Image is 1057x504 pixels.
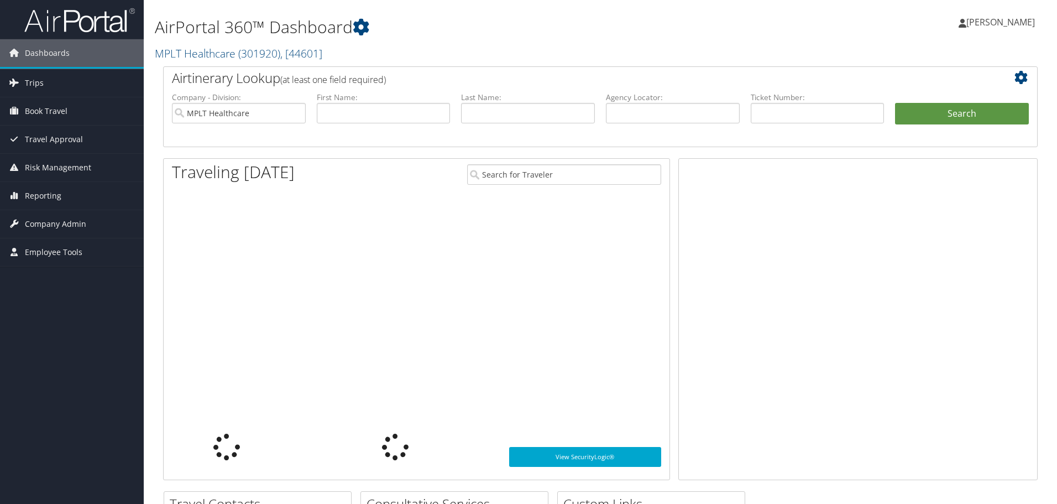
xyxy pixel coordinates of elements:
[467,164,661,185] input: Search for Traveler
[751,92,885,103] label: Ticket Number:
[25,97,67,125] span: Book Travel
[895,103,1029,125] button: Search
[959,6,1046,39] a: [PERSON_NAME]
[25,39,70,67] span: Dashboards
[25,126,83,153] span: Travel Approval
[25,210,86,238] span: Company Admin
[172,160,295,184] h1: Traveling [DATE]
[25,238,82,266] span: Employee Tools
[25,69,44,97] span: Trips
[966,16,1035,28] span: [PERSON_NAME]
[280,74,386,86] span: (at least one field required)
[172,69,956,87] h2: Airtinerary Lookup
[25,154,91,181] span: Risk Management
[24,7,135,33] img: airportal-logo.png
[606,92,740,103] label: Agency Locator:
[238,46,280,61] span: ( 301920 )
[317,92,451,103] label: First Name:
[280,46,322,61] span: , [ 44601 ]
[509,447,661,467] a: View SecurityLogic®
[461,92,595,103] label: Last Name:
[155,15,749,39] h1: AirPortal 360™ Dashboard
[25,182,61,210] span: Reporting
[172,92,306,103] label: Company - Division:
[155,46,322,61] a: MPLT Healthcare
